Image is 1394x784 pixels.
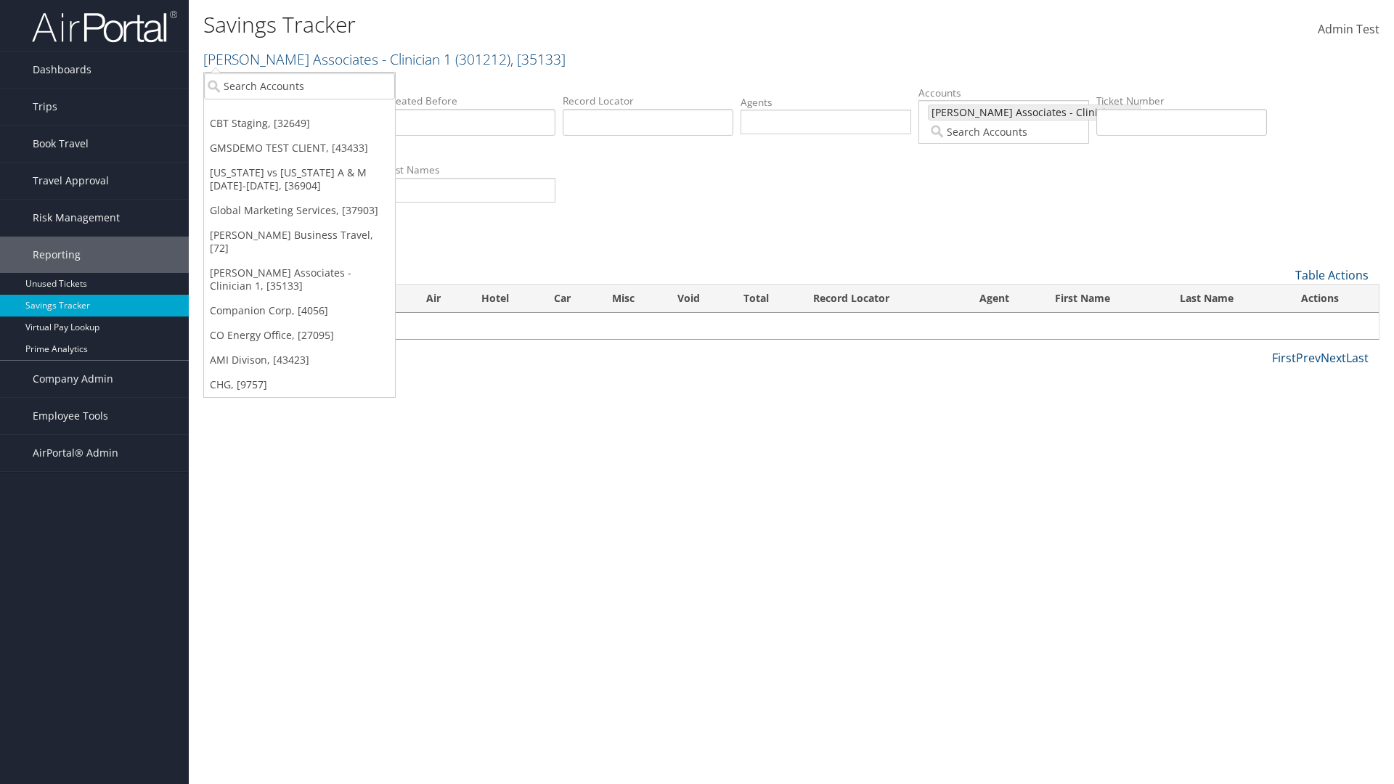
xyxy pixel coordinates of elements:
a: Global Marketing Services, [37903] [204,198,395,223]
th: First Name [1042,285,1167,313]
a: Table Actions [1295,267,1369,283]
img: airportal-logo.png [32,9,177,44]
span: AirPortal® Admin [33,435,118,471]
span: , [ 35133 ] [510,49,566,69]
span: Company Admin [33,361,113,397]
th: Last Name [1167,285,1289,313]
a: Next [1321,350,1346,366]
span: Travel Approval [33,163,109,199]
a: CHG, [9757] [204,372,395,397]
a: [PERSON_NAME] Associates - Clinician 1 [203,49,566,69]
span: Employee Tools [33,398,108,434]
h1: Savings Tracker [203,9,987,40]
span: Reporting [33,237,81,273]
th: Total [730,285,800,313]
label: Record Locator [563,94,733,108]
th: Record Locator: activate to sort column ascending [800,285,966,313]
a: Last [1346,350,1369,366]
a: CO Energy Office, [27095] [204,323,395,348]
a: [PERSON_NAME] Business Travel, [72] [204,223,395,261]
th: Agent: activate to sort column descending [966,285,1042,313]
span: ( 301212 ) [455,49,510,69]
label: Last Names [385,163,555,177]
span: [PERSON_NAME] Associates - Clinician 1 [929,105,1127,120]
a: [US_STATE] vs [US_STATE] A & M [DATE]-[DATE], [36904] [204,160,395,198]
th: Car [541,285,599,313]
th: Air [413,285,468,313]
a: [PERSON_NAME] Associates - Clinician 1, [35133] [204,261,395,298]
label: Ticket Number [1096,94,1267,108]
th: Misc [599,285,665,313]
a: AMI Divison, [43423] [204,348,395,372]
a: Prev [1296,350,1321,366]
label: Agents [741,95,911,110]
label: Accounts [918,86,1089,100]
span: Admin Test [1318,21,1379,37]
a: CBT Staging, [32649] [204,111,395,136]
label: Created Before [385,94,555,108]
span: Risk Management [33,200,120,236]
a: Companion Corp, [4056] [204,298,395,323]
td: No Savings Tracker records found [204,313,1379,339]
th: Actions [1288,285,1379,313]
a: GMSDEMO TEST CLIENT, [43433] [204,136,395,160]
span: Dashboards [33,52,91,88]
th: Hotel [468,285,541,313]
span: Trips [33,89,57,125]
input: Search Accounts [204,73,395,99]
th: Void [664,285,730,313]
a: First [1272,350,1296,366]
a: Admin Test [1318,7,1379,52]
span: Book Travel [33,126,89,162]
input: Search Accounts [928,124,1079,139]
